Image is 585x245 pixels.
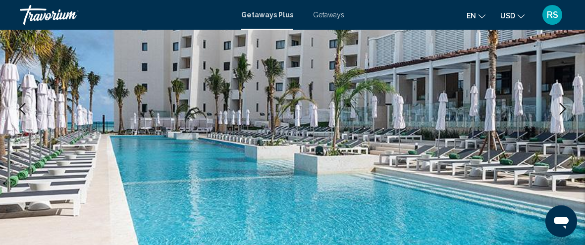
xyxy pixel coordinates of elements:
[241,11,293,19] a: Getaways Plus
[467,12,476,20] span: en
[10,97,35,121] button: Previous image
[539,4,565,25] button: User Menu
[545,205,577,237] iframe: Button to launch messaging window
[547,10,558,20] span: RS
[550,97,575,121] button: Next image
[313,11,344,19] a: Getaways
[20,5,231,25] a: Travorium
[500,12,515,20] span: USD
[467,8,485,23] button: Change language
[500,8,525,23] button: Change currency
